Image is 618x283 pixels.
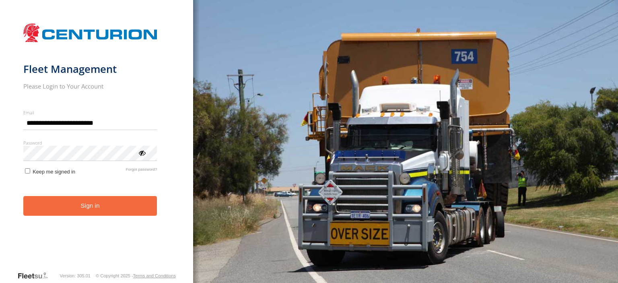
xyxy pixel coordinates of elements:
label: Password [23,140,157,146]
a: Visit our Website [17,272,54,280]
div: Version: 305.01 [60,273,91,278]
span: Keep me signed in [33,169,75,175]
h2: Please Login to Your Account [23,82,157,90]
h1: Fleet Management [23,62,157,76]
form: main [23,19,170,271]
div: © Copyright 2025 - [96,273,176,278]
div: ViewPassword [138,149,146,157]
button: Sign in [23,196,157,216]
a: Terms and Conditions [133,273,176,278]
img: Centurion Transport [23,23,157,43]
input: Keep me signed in [25,168,30,174]
label: Email [23,109,157,116]
a: Forgot password? [126,167,157,175]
